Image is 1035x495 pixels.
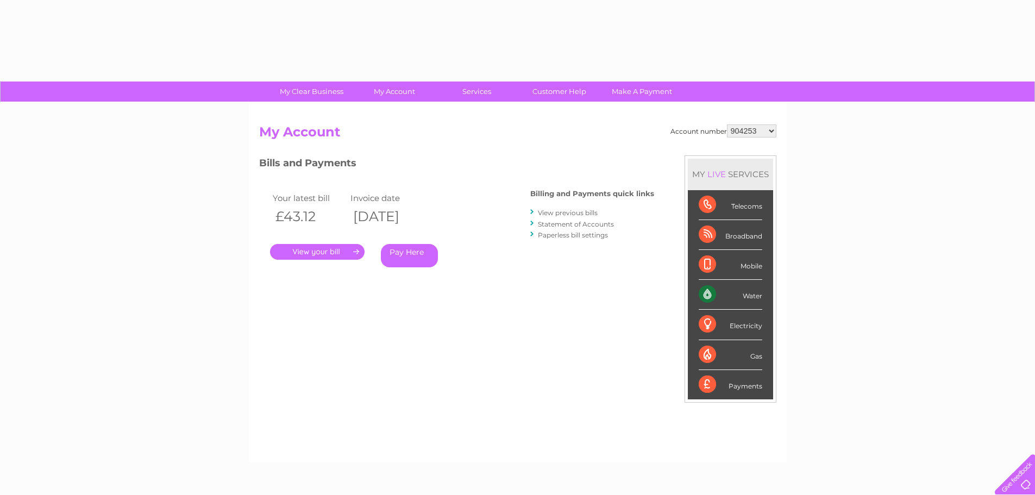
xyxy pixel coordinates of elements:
th: £43.12 [270,205,348,228]
th: [DATE] [348,205,426,228]
a: My Clear Business [267,82,356,102]
div: MY SERVICES [688,159,773,190]
div: Electricity [699,310,762,340]
div: Broadband [699,220,762,250]
a: My Account [349,82,439,102]
a: Paperless bill settings [538,231,608,239]
a: . [270,244,365,260]
div: Account number [670,124,776,137]
a: Services [432,82,522,102]
h3: Bills and Payments [259,155,654,174]
h4: Billing and Payments quick links [530,190,654,198]
div: Payments [699,370,762,399]
td: Your latest bill [270,191,348,205]
a: Pay Here [381,244,438,267]
div: Gas [699,340,762,370]
td: Invoice date [348,191,426,205]
h2: My Account [259,124,776,145]
a: View previous bills [538,209,598,217]
div: Mobile [699,250,762,280]
a: Statement of Accounts [538,220,614,228]
a: Customer Help [515,82,604,102]
div: Telecoms [699,190,762,220]
div: Water [699,280,762,310]
a: Make A Payment [597,82,687,102]
div: LIVE [705,169,728,179]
